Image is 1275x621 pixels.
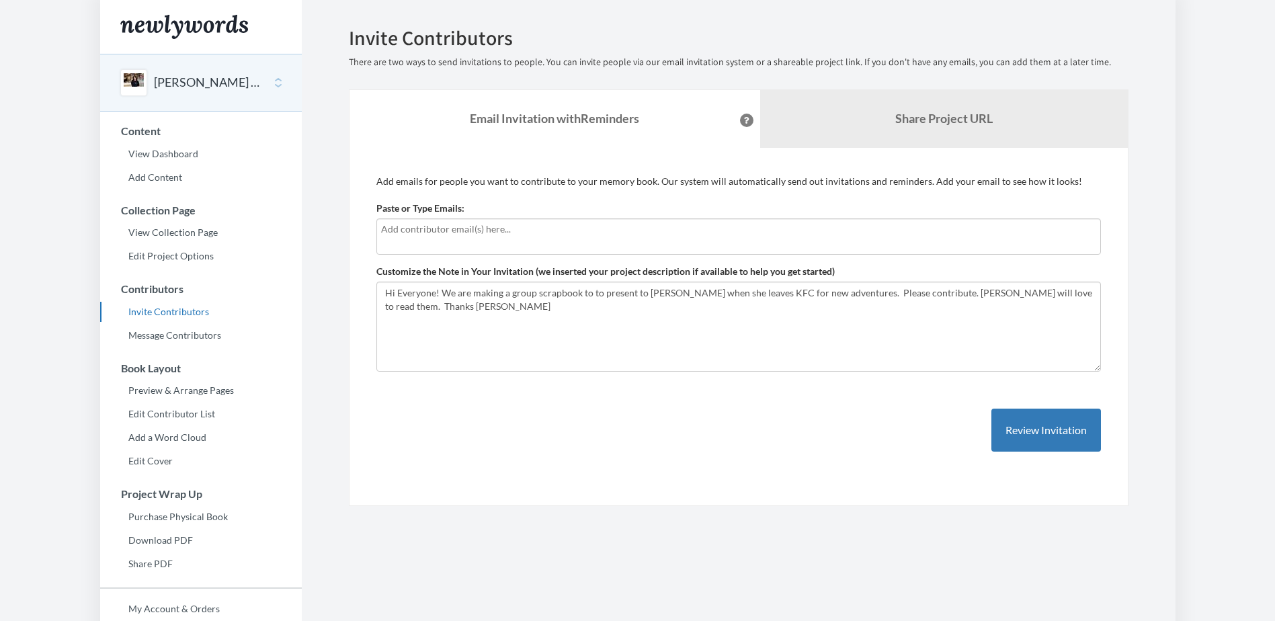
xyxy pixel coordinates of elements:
a: Add Content [100,167,302,188]
label: Paste or Type Emails: [376,202,464,215]
a: Message Contributors [100,325,302,345]
p: There are two ways to send invitations to people. You can invite people via our email invitation ... [349,56,1128,69]
a: Download PDF [100,530,302,550]
a: My Account & Orders [100,599,302,619]
button: Review Invitation [991,409,1101,452]
h2: Invite Contributors [349,27,1128,49]
a: Share PDF [100,554,302,574]
a: Purchase Physical Book [100,507,302,527]
strong: Email Invitation with Reminders [470,111,639,126]
img: Newlywords logo [120,15,248,39]
a: Edit Cover [100,451,302,471]
a: Preview & Arrange Pages [100,380,302,401]
h3: Project Wrap Up [101,488,302,500]
button: [PERSON_NAME] - Goodbye and Good Luck! [154,74,263,91]
a: View Collection Page [100,222,302,243]
h3: Content [101,125,302,137]
textarea: Hi Everyone! We are making a group scrapbook to to present to [PERSON_NAME] when she leaves KFC f... [376,282,1101,372]
a: Edit Project Options [100,246,302,266]
h3: Collection Page [101,204,302,216]
b: Share Project URL [895,111,993,126]
input: Add contributor email(s) here... [381,222,1096,237]
h3: Book Layout [101,362,302,374]
p: Add emails for people you want to contribute to your memory book. Our system will automatically s... [376,175,1101,188]
a: Edit Contributor List [100,404,302,424]
a: Invite Contributors [100,302,302,322]
a: View Dashboard [100,144,302,164]
a: Add a Word Cloud [100,427,302,448]
label: Customize the Note in Your Invitation (we inserted your project description if available to help ... [376,265,835,278]
h3: Contributors [101,283,302,295]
